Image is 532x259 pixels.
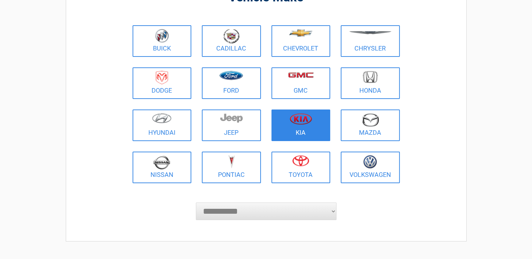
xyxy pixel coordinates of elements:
[133,25,192,57] a: Buick
[202,67,261,99] a: Ford
[155,29,169,43] img: buick
[223,29,239,44] img: cadillac
[341,109,400,141] a: Mazda
[290,113,312,125] img: kia
[202,109,261,141] a: Jeep
[202,152,261,183] a: Pontiac
[228,155,235,168] img: pontiac
[341,25,400,57] a: Chrysler
[341,67,400,99] a: Honda
[133,109,192,141] a: Hyundai
[292,155,309,166] img: toyota
[152,113,172,123] img: hyundai
[361,113,379,127] img: mazda
[363,71,378,83] img: honda
[271,109,331,141] a: Kia
[133,67,192,99] a: Dodge
[153,155,170,170] img: nissan
[349,31,392,34] img: chrysler
[220,113,243,123] img: jeep
[219,71,243,80] img: ford
[363,155,377,169] img: volkswagen
[271,152,331,183] a: Toyota
[289,29,313,37] img: chevrolet
[271,67,331,99] a: GMC
[156,71,168,85] img: dodge
[271,25,331,57] a: Chevrolet
[202,25,261,57] a: Cadillac
[341,152,400,183] a: Volkswagen
[288,72,314,78] img: gmc
[133,152,192,183] a: Nissan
